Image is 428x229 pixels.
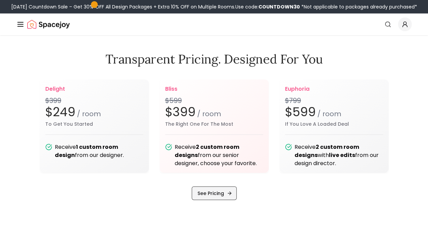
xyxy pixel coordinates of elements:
div: Receive from our designer. [55,143,143,159]
p: $599 [165,96,263,105]
div: Receive with from our design director. [295,143,383,168]
h2: $249 [45,105,143,119]
p: $399 [45,96,143,105]
span: Use code: [235,3,300,10]
b: 1 custom room design [55,143,118,159]
a: euphoria$799$599 / roomIf You Love A Loaded DealReceive2 custom room designswithlive editsfrom ou... [280,80,389,173]
span: *Not applicable to packages already purchased* [300,3,417,10]
small: To Get You Started [45,122,143,126]
small: / room [75,109,101,119]
h2: Transparent pricing. Designed for you [16,52,412,66]
small: The Right One For The Most [165,122,263,126]
div: Receive from our senior designer, choose your favorite. [175,143,263,168]
p: $799 [285,96,383,105]
a: delight$399$249 / roomTo Get You StartedReceive1 custom room designfrom our designer. [40,80,149,173]
a: Spacejoy [27,18,70,31]
p: euphoria [285,85,383,93]
h2: $599 [285,105,383,119]
p: bliss [165,85,263,93]
h2: $399 [165,105,263,119]
div: [DATE] Countdown Sale – Get 30% OFF All Design Packages + Extra 10% OFF on Multiple Rooms. [11,3,417,10]
b: live edits [329,151,355,159]
small: / room [195,109,221,119]
img: Spacejoy Logo [27,18,70,31]
a: See Pricing [192,187,237,200]
b: COUNTDOWN30 [258,3,300,10]
a: bliss$599$399 / roomThe Right One For The MostReceive2 custom room designsfrom our senior designe... [160,80,269,173]
b: 2 custom room designs [295,143,359,159]
b: 2 custom room designs [175,143,239,159]
small: If You Love A Loaded Deal [285,122,383,126]
small: / room [316,109,341,119]
nav: Global [16,14,412,35]
p: delight [45,85,143,93]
